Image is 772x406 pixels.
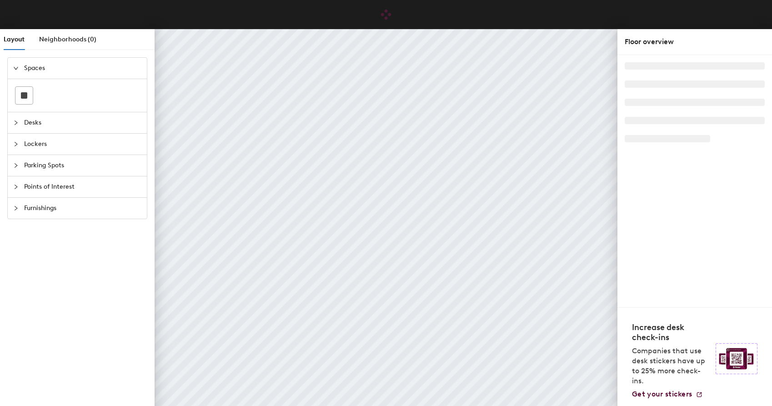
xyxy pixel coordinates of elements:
span: Layout [4,35,25,43]
span: collapsed [13,206,19,211]
span: Neighborhoods (0) [39,35,96,43]
span: collapsed [13,184,19,190]
div: Floor overview [625,36,765,47]
span: expanded [13,65,19,71]
span: Furnishings [24,198,141,219]
h4: Increase desk check-ins [632,322,710,342]
span: Lockers [24,134,141,155]
a: Get your stickers [632,390,703,399]
span: collapsed [13,163,19,168]
p: Companies that use desk stickers have up to 25% more check-ins. [632,346,710,386]
span: Get your stickers [632,390,692,398]
img: Sticker logo [716,343,757,374]
span: Spaces [24,58,141,79]
span: Parking Spots [24,155,141,176]
span: collapsed [13,141,19,147]
span: Points of Interest [24,176,141,197]
span: Desks [24,112,141,133]
span: collapsed [13,120,19,125]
